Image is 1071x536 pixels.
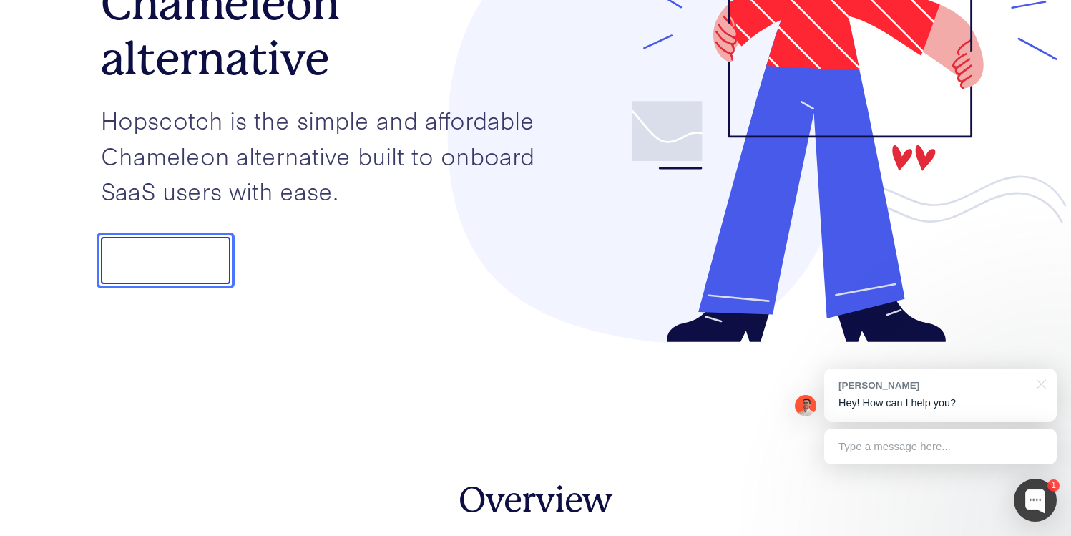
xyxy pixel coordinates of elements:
h2: Overview [124,480,948,522]
img: Mark Spera [795,395,816,416]
p: Hey! How can I help you? [838,396,1042,411]
div: [PERSON_NAME] [838,379,1028,392]
p: Hopscotch is the simple and affordable Chameleon alternative built to onboard SaaS users with ease. [101,102,536,208]
div: 1 [1047,479,1060,492]
button: Show demo [101,237,230,284]
div: Type a message here... [824,429,1057,464]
